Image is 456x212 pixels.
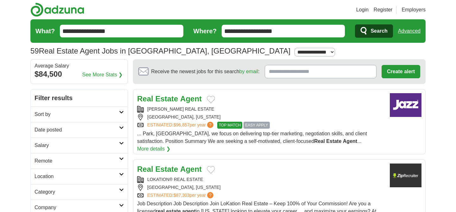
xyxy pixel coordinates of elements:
span: 59 [30,45,39,57]
button: Create alert [382,65,420,78]
span: $96,857 [174,122,190,127]
a: ESTIMATED:$96,857per year? [147,122,215,129]
h2: Company [35,204,119,211]
span: ... Park, [GEOGRAPHIC_DATA], we focus on delivering top-tier marketing, negotiation skills, and c... [137,131,367,144]
a: See More Stats ❯ [82,71,123,79]
h2: Date posted [35,126,119,134]
div: LOKATION® REAL ESTATE [137,176,385,183]
strong: Agent [180,94,202,103]
a: Remote [31,153,128,169]
span: Search [370,25,387,37]
h2: Filter results [31,89,128,106]
span: $87,303 [174,193,190,198]
a: Register [374,6,393,14]
div: [PERSON_NAME] REAL ESTATE [137,106,385,112]
img: Company logo [390,93,421,117]
div: $84,500 [35,68,124,80]
span: ? [207,192,213,198]
strong: Agent [343,138,357,144]
h2: Location [35,173,119,180]
a: Sort by [31,106,128,122]
a: Real Estate Agent [137,94,202,103]
a: by email [239,69,258,74]
label: What? [35,26,55,36]
strong: Real [314,138,325,144]
strong: Estate [155,94,178,103]
strong: Real [137,165,153,173]
span: EASY APPLY [244,122,269,129]
img: Company logo [390,164,421,187]
a: More details ❯ [137,145,170,153]
a: Salary [31,138,128,153]
a: Location [31,169,128,184]
h2: Salary [35,142,119,149]
h1: Real Estate Agent Jobs in [GEOGRAPHIC_DATA], [GEOGRAPHIC_DATA] [30,47,290,55]
h2: Remote [35,157,119,165]
a: Login [356,6,369,14]
span: TOP MATCH [217,122,242,129]
button: Add to favorite jobs [207,96,215,103]
a: Employers [402,6,426,14]
strong: Agent [180,165,202,173]
div: [GEOGRAPHIC_DATA], [US_STATE] [137,114,385,120]
span: Receive the newest jobs for this search : [151,68,259,75]
a: Advanced [398,25,421,37]
img: Adzuna logo [30,3,84,17]
span: ? [207,122,213,128]
strong: Real [137,94,153,103]
button: Search [355,24,393,38]
h2: Category [35,188,119,196]
strong: Estate [326,138,341,144]
a: ESTIMATED:$87,303per year? [147,192,215,199]
div: Average Salary [35,63,124,68]
a: Real Estate Agent [137,165,202,173]
h2: Sort by [35,111,119,118]
strong: Estate [155,165,178,173]
label: Where? [193,26,217,36]
button: Add to favorite jobs [207,166,215,174]
a: Date posted [31,122,128,138]
a: Category [31,184,128,200]
div: [GEOGRAPHIC_DATA], [US_STATE] [137,184,385,191]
